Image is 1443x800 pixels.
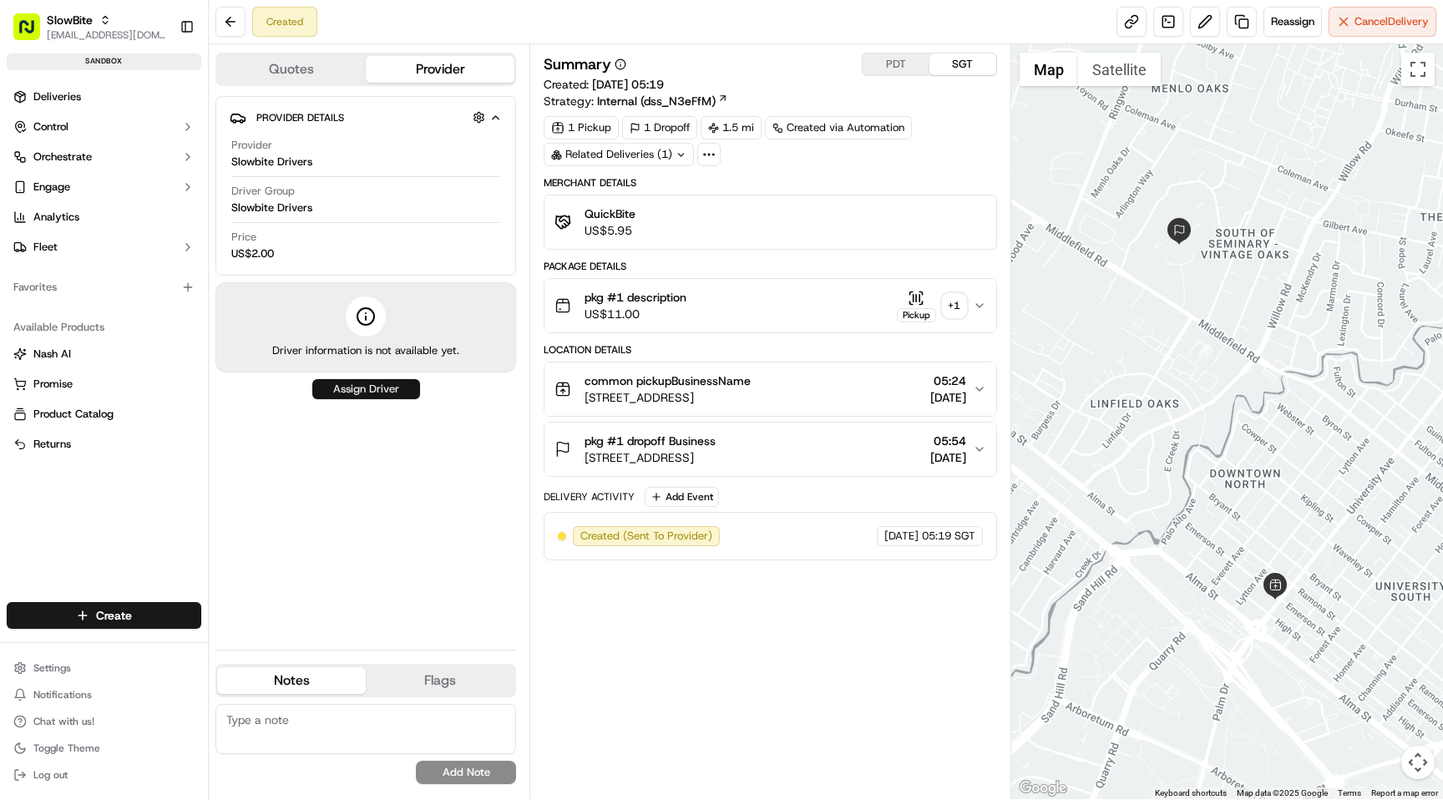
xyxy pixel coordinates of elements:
a: Internal (dss_N3eFfM) [597,93,728,109]
span: Map data ©2025 Google [1237,788,1328,797]
span: [DATE] [930,389,966,406]
div: Favorites [7,274,201,301]
button: Pickup+1 [897,290,966,322]
input: Got a question? Start typing here... [43,108,301,125]
div: Location Details [544,343,996,357]
span: Create [96,607,132,624]
button: Notes [217,667,366,694]
span: 05:54 [930,433,966,449]
a: 💻API Documentation [134,235,275,266]
a: Terms (opens in new tab) [1338,788,1361,797]
div: Related Deliveries (1) [544,143,694,166]
div: We're available if you need us! [57,176,211,190]
span: Created (Sent To Provider) [580,529,712,544]
button: Engage [7,174,201,200]
button: Provider Details [230,104,502,131]
span: Deliveries [33,89,81,104]
a: Nash AI [13,347,195,362]
button: Log out [7,763,201,787]
button: SlowBite [47,12,93,28]
span: Driver information is not available yet. [272,343,459,358]
button: Map camera controls [1401,746,1435,779]
button: Nash AI [7,341,201,367]
button: pkg #1 dropoff Business[STREET_ADDRESS]05:54[DATE] [544,423,995,476]
button: Orchestrate [7,144,201,170]
span: Slowbite Drivers [231,200,312,215]
span: Internal (dss_N3eFfM) [597,93,716,109]
span: [STREET_ADDRESS] [585,389,751,406]
div: Strategy: [544,93,728,109]
img: Google [1015,777,1071,799]
span: Cancel Delivery [1354,14,1429,29]
span: Knowledge Base [33,242,128,259]
div: Available Products [7,314,201,341]
span: Notifications [33,688,92,701]
div: Merchant Details [544,176,996,190]
span: Pylon [166,283,202,296]
div: 1 Pickup [544,116,619,139]
span: common pickupBusinessName [585,372,751,389]
span: Toggle Theme [33,742,100,755]
button: Control [7,114,201,140]
button: Pickup [897,290,936,322]
button: Quotes [217,56,366,83]
button: [EMAIL_ADDRESS][DOMAIN_NAME] [47,28,166,42]
a: Report a map error [1371,788,1438,797]
div: Pickup [897,308,936,322]
span: [DATE] 05:19 [592,77,664,92]
span: Promise [33,377,73,392]
span: Price [231,230,256,245]
span: 05:24 [930,372,966,389]
span: Control [33,119,68,134]
button: SGT [929,53,996,75]
button: CancelDelivery [1329,7,1436,37]
a: Open this area in Google Maps (opens a new window) [1015,777,1071,799]
span: US$11.00 [585,306,686,322]
span: Orchestrate [33,149,92,165]
a: 📗Knowledge Base [10,235,134,266]
span: US$5.95 [585,222,635,239]
div: 1.5 mi [701,116,762,139]
a: Created via Automation [765,116,912,139]
span: Log out [33,768,68,782]
button: Product Catalog [7,401,201,428]
button: Fleet [7,234,201,261]
span: Fleet [33,240,58,255]
button: Add Event [645,487,719,507]
a: Returns [13,437,195,452]
img: 1736555255976-a54dd68f-1ca7-489b-9aae-adbdc363a1c4 [17,159,47,190]
button: Show satellite imagery [1078,53,1161,86]
button: Show street map [1020,53,1078,86]
div: Start new chat [57,159,274,176]
button: Notifications [7,683,201,706]
a: Deliveries [7,84,201,110]
button: Chat with us! [7,710,201,733]
button: Start new chat [284,165,304,185]
span: pkg #1 description [585,289,686,306]
div: Delivery Activity [544,490,635,504]
span: Provider Details [256,111,344,124]
span: Reassign [1271,14,1314,29]
span: [DATE] [884,529,919,544]
span: Provider [231,138,272,153]
span: Nash AI [33,347,71,362]
span: pkg #1 dropoff Business [585,433,716,449]
div: 1 Dropoff [622,116,697,139]
span: [STREET_ADDRESS] [585,449,716,466]
button: common pickupBusinessName[STREET_ADDRESS]05:24[DATE] [544,362,995,416]
p: Welcome 👋 [17,67,304,94]
button: Settings [7,656,201,680]
div: 💻 [141,244,154,257]
div: + 1 [943,294,966,317]
a: Promise [13,377,195,392]
span: Engage [33,180,70,195]
span: Returns [33,437,71,452]
a: Analytics [7,204,201,230]
button: pkg #1 descriptionUS$11.00Pickup+1 [544,279,995,332]
button: Provider [366,56,514,83]
h3: Summary [544,57,611,72]
button: SlowBite[EMAIL_ADDRESS][DOMAIN_NAME] [7,7,173,47]
button: Toggle Theme [7,737,201,760]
